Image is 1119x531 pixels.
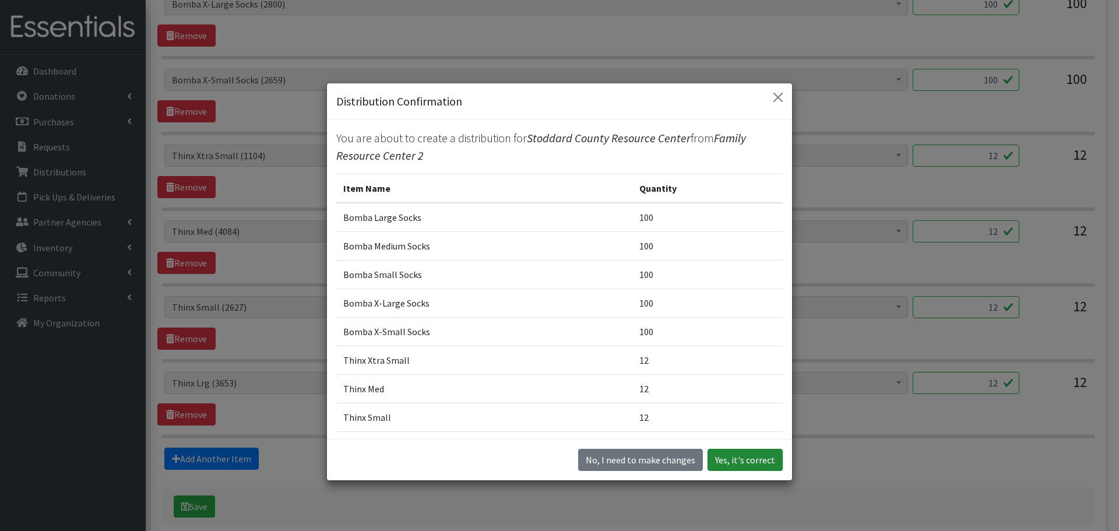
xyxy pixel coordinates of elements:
button: No I need to make changes [578,449,703,471]
td: 12 [632,346,783,375]
button: Yes, it's correct [708,449,783,471]
p: You are about to create a distribution for from [336,129,783,164]
td: 100 [632,203,783,232]
td: 12 [632,432,783,460]
td: Bomba X-Large Socks [336,289,632,318]
h5: Distribution Confirmation [336,93,462,110]
td: Thinx Lrg [336,432,632,460]
td: Bomba Large Socks [336,203,632,232]
td: Bomba Small Socks [336,261,632,289]
td: 100 [632,232,783,261]
td: 100 [632,318,783,346]
td: 100 [632,289,783,318]
td: Thinx Small [336,403,632,432]
button: Close [769,88,787,107]
td: 12 [632,403,783,432]
td: 12 [632,375,783,403]
td: Bomba Medium Socks [336,232,632,261]
td: Bomba X-Small Socks [336,318,632,346]
td: Thinx Med [336,375,632,403]
td: Thinx Xtra Small [336,346,632,375]
th: Item Name [336,174,632,203]
th: Quantity [632,174,783,203]
span: Stoddard County Resource Center [527,131,691,145]
td: 100 [632,261,783,289]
